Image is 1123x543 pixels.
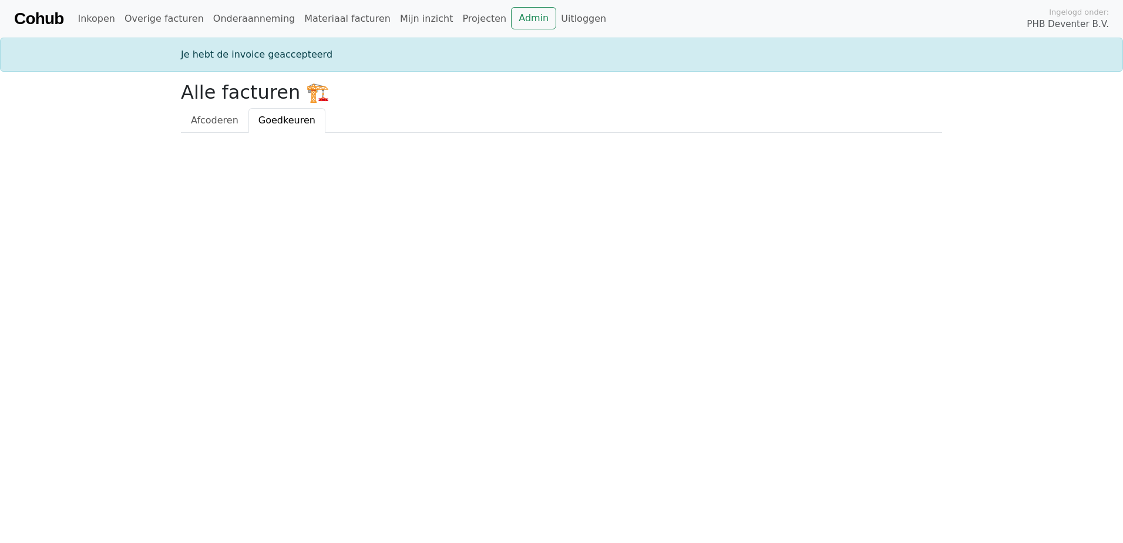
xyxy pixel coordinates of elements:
[258,115,315,126] span: Goedkeuren
[181,108,248,133] a: Afcoderen
[1049,6,1109,18] span: Ingelogd onder:
[73,7,119,31] a: Inkopen
[556,7,611,31] a: Uitloggen
[120,7,209,31] a: Overige facturen
[395,7,458,31] a: Mijn inzicht
[248,108,325,133] a: Goedkeuren
[191,115,238,126] span: Afcoderen
[458,7,511,31] a: Projecten
[300,7,395,31] a: Materiaal facturen
[181,81,942,103] h2: Alle facturen 🏗️
[14,5,63,33] a: Cohub
[174,48,949,62] div: Je hebt de invoice geaccepteerd
[209,7,300,31] a: Onderaanneming
[1027,18,1109,31] span: PHB Deventer B.V.
[511,7,556,29] a: Admin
